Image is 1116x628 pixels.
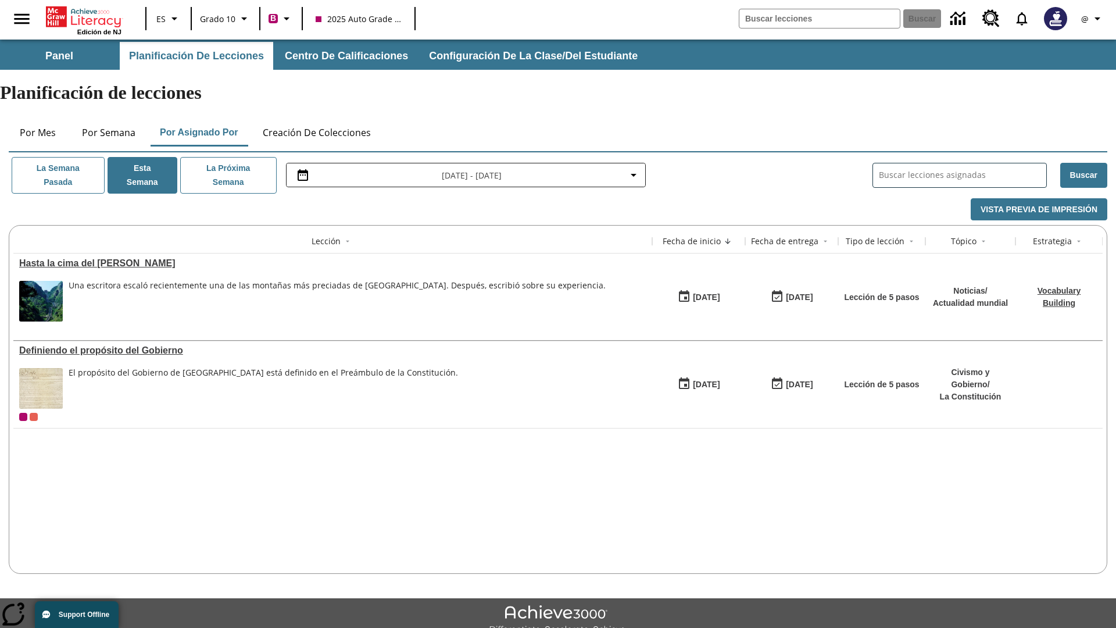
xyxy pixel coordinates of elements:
a: Definiendo el propósito del Gobierno , Lecciones [19,345,646,356]
div: Estrategia [1033,235,1072,247]
p: Lección de 5 pasos [844,291,919,304]
p: Noticias / [933,285,1008,297]
button: Panel [1,42,117,70]
button: Perfil/Configuración [1074,8,1111,29]
button: Centro de calificaciones [276,42,417,70]
svg: Collapse Date Range Filter [627,168,641,182]
span: Grado 10 [200,13,235,25]
div: [DATE] [693,377,720,392]
p: La Constitución [931,391,1010,403]
div: Fecha de entrega [751,235,818,247]
button: 03/31/26: Último día en que podrá accederse la lección [767,373,817,395]
button: 07/01/25: Primer día en que estuvo disponible la lección [674,373,724,395]
button: 07/22/25: Primer día en que estuvo disponible la lección [674,286,724,308]
input: Buscar lecciones asignadas [879,167,1046,184]
button: Sort [977,234,990,248]
a: Centro de información [943,3,975,35]
div: OL 2025 Auto Grade 11 [30,413,38,421]
img: Avatar [1044,7,1067,30]
span: ES [156,13,166,25]
button: Buscar [1060,163,1107,188]
button: Sort [1072,234,1086,248]
button: La semana pasada [12,157,105,194]
span: Support Offline [59,611,109,619]
button: Por asignado por [151,119,248,147]
span: Edición de NJ [77,28,121,35]
div: Portada [46,4,121,35]
span: @ [1081,13,1089,25]
button: Sort [721,234,735,248]
button: Sort [904,234,918,248]
span: B [270,11,276,26]
img: Este documento histórico, escrito en caligrafía sobre pergamino envejecido, es el Preámbulo de la... [19,368,63,409]
button: Sort [818,234,832,248]
button: 06/30/26: Último día en que podrá accederse la lección [767,286,817,308]
p: Actualidad mundial [933,297,1008,309]
img: 6000 escalones de piedra para escalar el Monte Tai en la campiña china [19,281,63,322]
div: El propósito del Gobierno de [GEOGRAPHIC_DATA] está definido en el Preámbulo de la Constitución. [69,368,458,378]
p: Lección de 5 pasos [844,379,919,391]
div: El propósito del Gobierno de Estados Unidos está definido en el Preámbulo de la Constitución. [69,368,458,409]
div: [DATE] [786,377,813,392]
div: Lección [312,235,341,247]
a: Vocabulary Building [1038,286,1081,308]
button: Seleccione el intervalo de fechas opción del menú [291,168,641,182]
div: Fecha de inicio [663,235,721,247]
button: Configuración de la clase/del estudiante [420,42,647,70]
div: Hasta la cima del monte Tai [19,258,646,269]
p: Civismo y Gobierno / [931,366,1010,391]
button: Planificación de lecciones [120,42,273,70]
a: Notificaciones [1007,3,1037,34]
span: [DATE] - [DATE] [442,169,502,181]
button: Lenguaje: ES, Selecciona un idioma [150,8,187,29]
button: Esta semana [108,157,177,194]
button: Grado: Grado 10, Elige un grado [195,8,256,29]
div: Tópico [951,235,977,247]
button: Sort [341,234,355,248]
button: Vista previa de impresión [971,198,1107,221]
button: Por semana [73,119,145,147]
button: Abrir el menú lateral [5,2,39,36]
button: Support Offline [35,601,119,628]
a: Centro de recursos, Se abrirá en una pestaña nueva. [975,3,1007,34]
a: Hasta la cima del monte Tai, Lecciones [19,258,646,269]
div: Una escritora escaló recientemente una de las montañas más preciadas de China. Después, escribió ... [69,281,606,322]
button: Creación de colecciones [253,119,380,147]
span: 2025 Auto Grade 10 [316,13,402,25]
div: Tipo de lección [846,235,904,247]
div: Definiendo el propósito del Gobierno [19,345,646,356]
button: Escoja un nuevo avatar [1037,3,1074,34]
button: Por mes [9,119,67,147]
button: Boost El color de la clase es rojo violeta. Cambiar el color de la clase. [264,8,298,29]
div: Una escritora escaló recientemente una de las montañas más preciadas de [GEOGRAPHIC_DATA]. Despué... [69,281,606,291]
button: La próxima semana [180,157,277,194]
div: [DATE] [693,290,720,305]
div: [DATE] [786,290,813,305]
div: Clase actual [19,413,27,421]
a: Portada [46,5,121,28]
input: Buscar campo [739,9,900,28]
